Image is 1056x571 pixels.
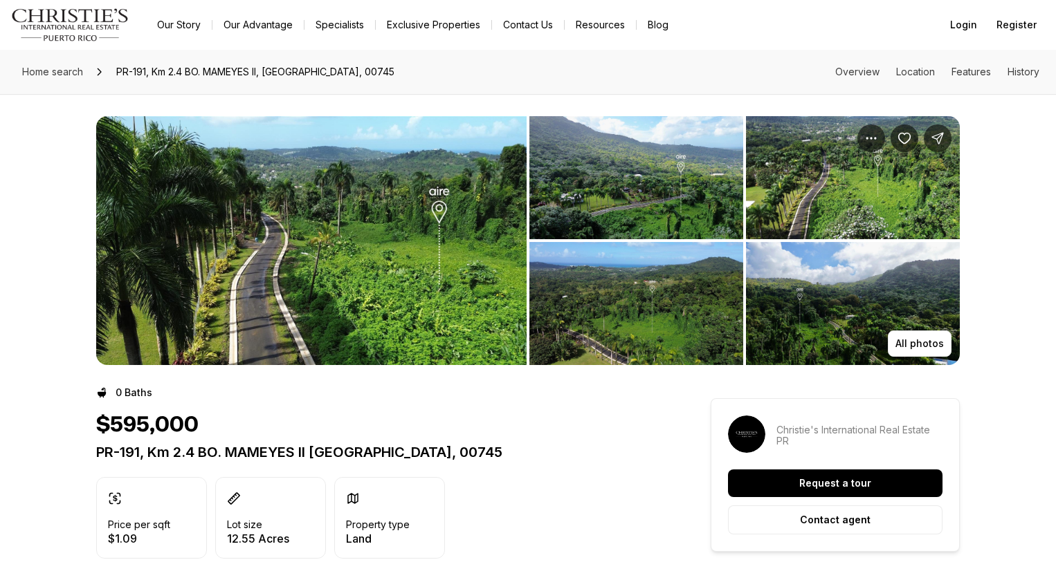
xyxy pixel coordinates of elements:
[996,19,1037,30] span: Register
[1008,66,1039,77] a: Skip to: History
[376,15,491,35] a: Exclusive Properties
[746,242,960,365] button: View image gallery
[952,66,991,77] a: Skip to: Features
[227,533,289,544] p: 12.55 Acres
[108,519,170,530] p: Price per sqft
[950,19,977,30] span: Login
[857,124,885,152] button: Property options
[565,15,636,35] a: Resources
[96,444,661,460] p: PR-191, Km 2.4 BO. MAMEYES II [GEOGRAPHIC_DATA], 00745
[529,116,743,239] button: View image gallery
[800,514,871,525] p: Contact agent
[96,116,527,365] button: View image gallery
[728,505,943,534] button: Contact agent
[492,15,564,35] button: Contact Us
[212,15,304,35] a: Our Advantage
[895,338,944,349] p: All photos
[146,15,212,35] a: Our Story
[17,61,89,83] a: Home search
[96,116,960,365] div: Listing Photos
[891,124,918,152] button: Save Property: PR-191, Km 2.4 BO. MAMEYES II
[96,116,527,365] li: 1 of 4
[746,116,960,239] button: View image gallery
[924,124,952,152] button: Share Property: PR-191, Km 2.4 BO. MAMEYES II
[529,116,960,365] li: 2 of 4
[728,469,943,497] button: Request a tour
[11,8,129,41] img: logo
[835,66,1039,77] nav: Page section menu
[227,519,262,530] p: Lot size
[346,519,410,530] p: Property type
[116,387,152,398] p: 0 Baths
[835,66,880,77] a: Skip to: Overview
[799,478,871,489] p: Request a tour
[108,533,170,544] p: $1.09
[776,424,943,447] p: Christie's International Real Estate PR
[896,66,935,77] a: Skip to: Location
[988,11,1045,39] button: Register
[22,66,83,77] span: Home search
[888,330,952,357] button: All photos
[304,15,375,35] a: Specialists
[96,412,199,438] h1: $595,000
[111,61,400,83] span: PR-191, Km 2.4 BO. MAMEYES II, [GEOGRAPHIC_DATA], 00745
[637,15,680,35] a: Blog
[346,533,410,544] p: Land
[942,11,985,39] button: Login
[529,242,743,365] button: View image gallery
